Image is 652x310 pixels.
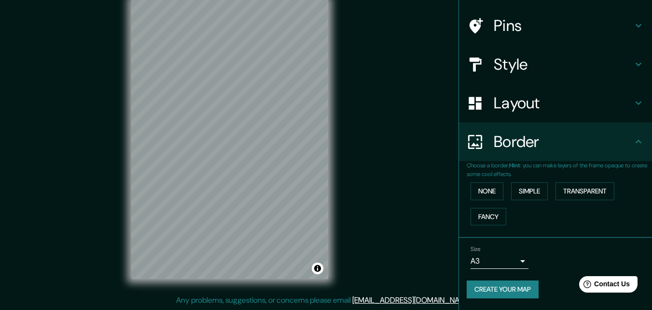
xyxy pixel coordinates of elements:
[459,45,652,84] div: Style
[509,162,520,169] b: Hint
[566,272,641,299] iframe: Help widget launcher
[471,245,481,253] label: Size
[494,132,633,151] h4: Border
[467,161,652,178] p: Choose a border. : you can make layers of the frame opaque to create some cool effects.
[511,182,548,200] button: Simple
[467,280,539,298] button: Create your map
[494,16,633,35] h4: Pins
[459,84,652,122] div: Layout
[312,263,323,274] button: Toggle attribution
[176,295,473,306] p: Any problems, suggestions, or concerns please email .
[471,182,503,200] button: None
[555,182,614,200] button: Transparent
[471,253,528,269] div: A3
[459,122,652,161] div: Border
[352,295,472,305] a: [EMAIL_ADDRESS][DOMAIN_NAME]
[459,6,652,45] div: Pins
[494,55,633,74] h4: Style
[471,208,506,226] button: Fancy
[494,93,633,113] h4: Layout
